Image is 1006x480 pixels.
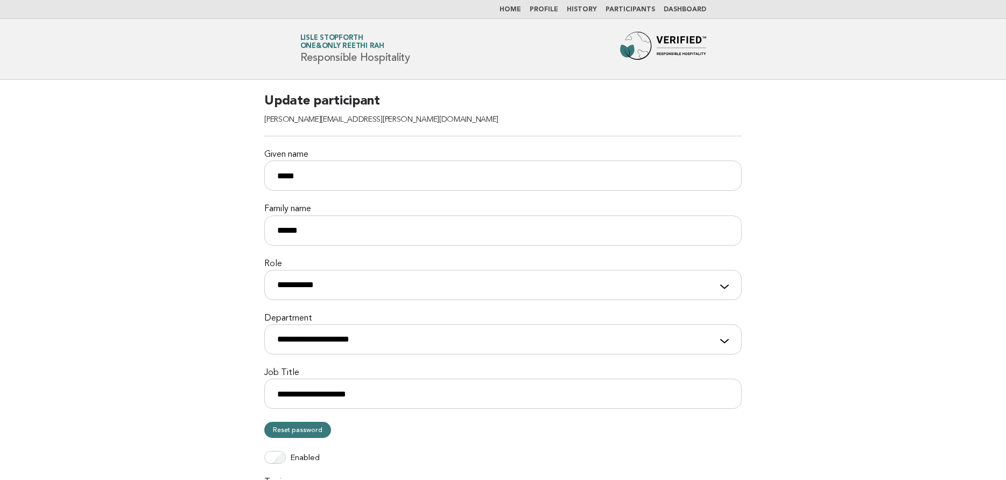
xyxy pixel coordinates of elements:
a: Home [500,6,521,13]
span: [PERSON_NAME][EMAIL_ADDRESS][PERSON_NAME][DOMAIN_NAME] [264,116,498,124]
label: Job Title [264,367,742,379]
a: Profile [530,6,558,13]
h2: Update participant [264,93,742,136]
a: Dashboard [664,6,706,13]
span: One&Only Reethi Rah [300,43,384,50]
img: Forbes Travel Guide [620,32,706,66]
label: Department [264,313,742,324]
label: Family name [264,204,742,215]
a: Reset password [264,422,331,438]
label: Enabled [290,453,320,464]
a: Participants [606,6,655,13]
label: Role [264,259,742,270]
a: History [567,6,597,13]
label: Given name [264,149,742,161]
a: Lisle StopforthOne&Only Reethi Rah [300,34,384,50]
h1: Responsible Hospitality [300,35,410,63]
